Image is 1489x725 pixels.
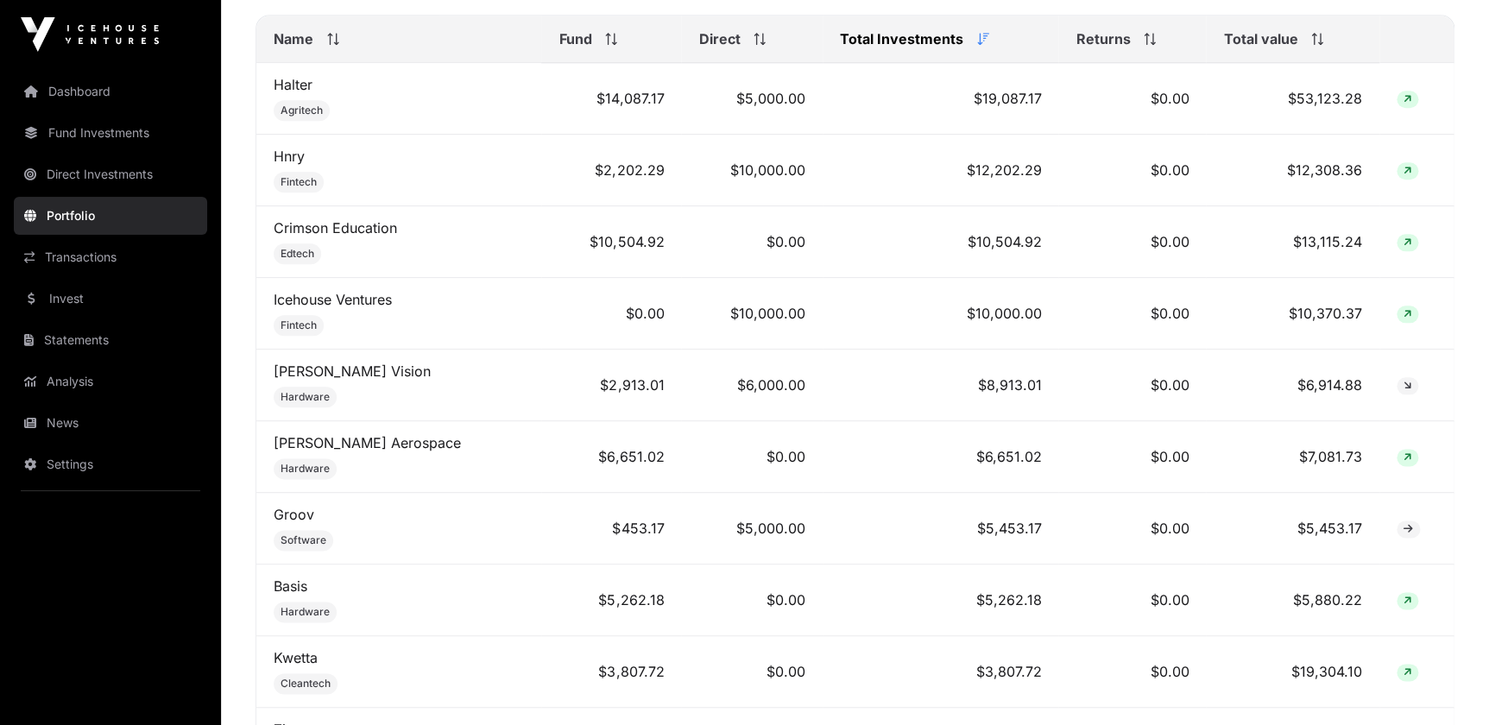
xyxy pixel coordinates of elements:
td: $5,262.18 [541,564,681,636]
td: $6,651.02 [823,421,1059,493]
td: $53,123.28 [1206,63,1379,135]
a: Fund Investments [14,114,207,152]
td: $0.00 [681,206,822,278]
span: Returns [1076,28,1130,49]
span: Hardware [281,390,330,404]
span: Hardware [281,462,330,476]
span: Fintech [281,175,317,189]
td: $19,087.17 [823,63,1059,135]
td: $453.17 [541,493,681,564]
td: $13,115.24 [1206,206,1379,278]
td: $5,880.22 [1206,564,1379,636]
td: $0.00 [681,564,822,636]
td: $10,000.00 [681,278,822,350]
a: Invest [14,280,207,318]
span: Name [274,28,313,49]
a: Analysis [14,362,207,400]
span: Cleantech [281,677,331,690]
span: Total Investments [840,28,963,49]
td: $0.00 [681,636,822,708]
td: $10,504.92 [823,206,1059,278]
iframe: Chat Widget [1403,642,1489,725]
a: Transactions [14,238,207,276]
td: $2,913.01 [541,350,681,421]
a: Portfolio [14,197,207,235]
td: $10,504.92 [541,206,681,278]
a: [PERSON_NAME] Vision [274,362,431,380]
a: Halter [274,76,312,93]
td: $7,081.73 [1206,421,1379,493]
td: $3,807.72 [823,636,1059,708]
td: $6,914.88 [1206,350,1379,421]
td: $0.00 [1058,636,1206,708]
a: [PERSON_NAME] Aerospace [274,434,461,451]
td: $0.00 [1058,63,1206,135]
a: Statements [14,321,207,359]
td: $0.00 [681,421,822,493]
span: Total value [1223,28,1297,49]
td: $6,651.02 [541,421,681,493]
span: Fund [558,28,591,49]
td: $8,913.01 [823,350,1059,421]
img: Icehouse Ventures Logo [21,17,159,52]
td: $0.00 [1058,135,1206,206]
a: Direct Investments [14,155,207,193]
td: $10,000.00 [823,278,1059,350]
span: Fintech [281,318,317,332]
td: $0.00 [1058,206,1206,278]
td: $10,370.37 [1206,278,1379,350]
a: News [14,404,207,442]
td: $0.00 [1058,350,1206,421]
span: Hardware [281,605,330,619]
td: $0.00 [1058,564,1206,636]
td: $19,304.10 [1206,636,1379,708]
span: Software [281,533,326,547]
td: $2,202.29 [541,135,681,206]
td: $5,453.17 [1206,493,1379,564]
a: Dashboard [14,72,207,110]
td: $0.00 [541,278,681,350]
a: Kwetta [274,649,318,666]
td: $0.00 [1058,278,1206,350]
span: Direct [698,28,740,49]
a: Hnry [274,148,305,165]
a: Crimson Education [274,219,397,236]
span: Edtech [281,247,314,261]
td: $12,308.36 [1206,135,1379,206]
a: Icehouse Ventures [274,291,392,308]
td: $3,807.72 [541,636,681,708]
td: $5,000.00 [681,493,822,564]
td: $10,000.00 [681,135,822,206]
td: $5,000.00 [681,63,822,135]
td: $5,453.17 [823,493,1059,564]
span: Agritech [281,104,323,117]
td: $6,000.00 [681,350,822,421]
td: $14,087.17 [541,63,681,135]
td: $5,262.18 [823,564,1059,636]
a: Settings [14,445,207,483]
td: $0.00 [1058,421,1206,493]
a: Basis [274,577,307,595]
a: Groov [274,506,314,523]
td: $0.00 [1058,493,1206,564]
td: $12,202.29 [823,135,1059,206]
